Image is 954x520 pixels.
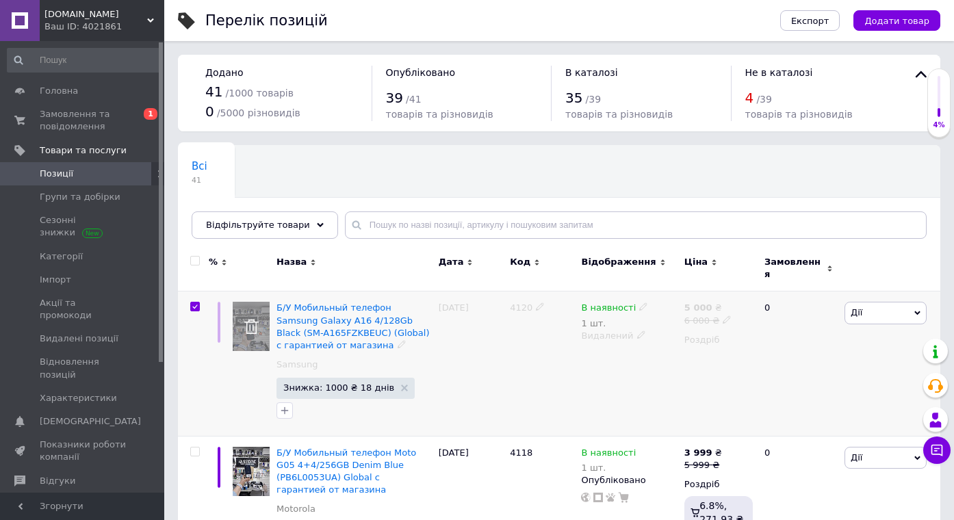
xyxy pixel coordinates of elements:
div: 1 шт. [581,318,648,328]
span: / 39 [586,94,602,105]
button: Додати товар [853,10,940,31]
span: товарів та різновидів [745,109,853,120]
span: [DEMOGRAPHIC_DATA] [40,415,141,428]
div: Видалений [581,330,677,342]
span: 39 [386,90,403,106]
div: 6 000 ₴ [684,315,732,327]
a: Samsung [276,359,318,371]
span: Експорт [791,16,829,26]
span: / 39 [756,94,772,105]
span: Категорії [40,250,83,263]
img: Б/У Мобильный телефон Moto G05 4+4/256GB Denim Blue (PB6L0053UA) Global с гарантией от магазина [233,447,270,496]
span: Відгуки [40,475,75,487]
span: 35 [565,90,582,106]
span: / 1000 товарів [226,88,294,99]
div: Опубліковано [581,474,677,486]
b: 5 000 [684,302,712,313]
div: [DATE] [435,291,506,436]
input: Пошук по назві позиції, артикулу і пошуковим запитам [345,211,927,239]
span: Код [510,256,530,268]
span: 1 [144,108,157,120]
span: Групи та добірки [40,191,120,203]
span: Сезонні знижки [40,214,127,239]
span: % [209,256,218,268]
div: Роздріб [684,478,753,491]
img: Б/У Мобильный телефон Samsung Galaxy A16 4/128Gb Black (SM-A165FZKBEUC) (Global) с гарантией от м... [233,302,270,351]
span: В каталозі [565,67,618,78]
span: Дата [439,256,464,268]
div: ₴ [684,302,732,314]
span: Додати товар [864,16,929,26]
span: Дії [851,452,862,463]
div: 4% [928,120,950,130]
div: ₴ [684,447,722,459]
span: В наявності [581,302,636,317]
span: Відображення [581,256,656,268]
span: Акції та промокоди [40,297,127,322]
span: Не в каталозі [745,67,813,78]
button: Експорт [780,10,840,31]
div: Роздріб [684,334,753,346]
span: id.store [44,8,147,21]
span: / 5000 різновидів [217,107,300,118]
span: Показники роботи компанії [40,439,127,463]
span: Всі [192,160,207,172]
span: Додано [205,67,243,78]
div: Перелік позицій [205,14,328,28]
span: Головна [40,85,78,97]
span: Товари та послуги [40,144,127,157]
span: 41 [192,175,207,185]
div: 5 999 ₴ [684,459,722,471]
span: товарів та різновидів [565,109,673,120]
span: В наявності [581,447,636,462]
span: Замовлення та повідомлення [40,108,127,133]
span: Знижка: 1000 ₴ 18 днів [283,383,394,392]
span: Назва [276,256,307,268]
span: Замовлення [764,256,823,281]
span: Характеристики [40,392,117,404]
input: Пошук [7,48,162,73]
span: Відновлення позицій [40,356,127,380]
span: 0 [205,103,214,120]
span: товарів та різновидів [386,109,493,120]
span: 4 [745,90,754,106]
span: / 41 [406,94,422,105]
span: Позиції [40,168,73,180]
a: Б/У Мобильный телефон Samsung Galaxy A16 4/128Gb Black (SM-A165FZKBEUC) (Global) с гарантией от м... [276,302,429,350]
b: 3 999 [684,447,712,458]
span: 41 [205,83,222,100]
a: Motorola [276,503,315,515]
span: Видалені позиції [40,333,118,345]
span: 4120 [510,302,532,313]
span: 4118 [510,447,532,458]
span: Ціна [684,256,708,268]
div: Ваш ID: 4021861 [44,21,164,33]
span: Імпорт [40,274,71,286]
div: 0 [756,291,841,436]
a: Б/У Мобильный телефон Moto G05 4+4/256GB Denim Blue (PB6L0053UA) Global с гарантией от магазина [276,447,416,495]
div: 1 шт. [581,463,636,473]
span: Дії [851,307,862,317]
span: Відфільтруйте товари [206,220,310,230]
button: Чат з покупцем [923,437,951,464]
span: Опубліковано [386,67,456,78]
